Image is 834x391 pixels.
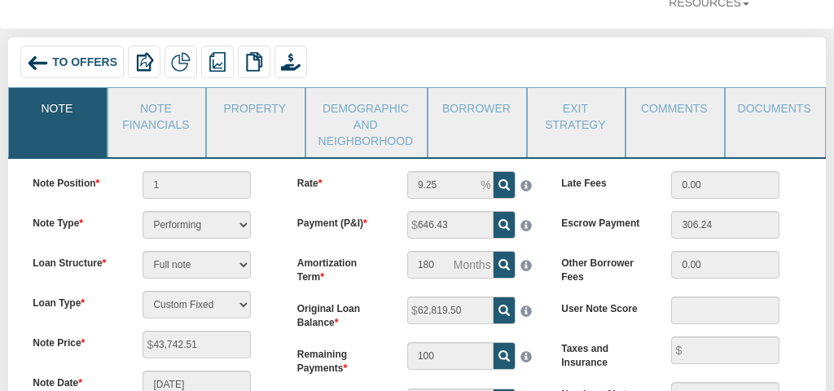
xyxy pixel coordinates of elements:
label: User Note Score [549,297,659,316]
label: Amortization Term [285,251,395,284]
img: back_arrow_left_icon.svg [27,52,49,74]
label: Payment (P&I) [285,211,395,231]
a: Property [207,88,302,129]
img: export.svg [134,52,154,72]
label: Note Price [20,331,130,350]
label: Other Borrower Fees [549,251,659,284]
a: Comments [626,88,722,129]
img: reports.png [208,52,227,72]
img: purchase_offer.png [281,52,301,72]
a: Note [9,88,104,129]
label: Remaining Payments [285,342,395,376]
a: Documents [726,88,823,129]
label: Note Date [20,371,130,390]
a: Borrower [428,88,524,129]
label: Note Type [20,211,130,231]
label: Note Position [20,171,130,191]
label: Taxes and Insurance [549,336,659,370]
span: To Offers [52,55,117,68]
a: Demographic and Neighborhood [306,88,426,157]
img: copy.png [244,52,264,72]
label: Original Loan Balance [285,297,395,330]
label: Loan Type [20,291,130,310]
label: Escrow Payment [549,211,659,231]
label: Rate [285,171,395,191]
a: Note Financials [108,88,204,141]
label: Loan Structure [20,251,130,270]
img: partial.png [171,52,191,72]
label: Late Fees [549,171,659,191]
input: This field can contain only numeric characters [407,171,494,199]
a: Exit Strategy [528,88,623,141]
